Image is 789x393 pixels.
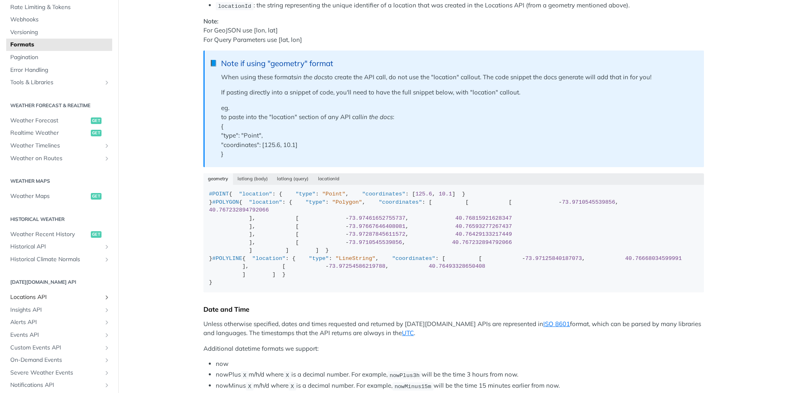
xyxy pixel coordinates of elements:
[10,78,102,87] span: Tools & Libraries
[314,173,344,185] button: locationId
[346,223,349,230] span: -
[91,231,102,238] span: get
[455,223,512,230] span: 40.76593277267437
[10,66,110,74] span: Error Handling
[455,231,512,237] span: 40.76429133217449
[6,329,112,341] a: Events APIShow subpages for Events API
[6,127,112,139] a: Realtime Weatherget
[402,329,414,337] a: UTC
[309,255,329,262] span: "type"
[221,59,696,68] div: Note if using "geometry" format
[543,320,570,328] a: ISO 8601
[6,253,112,266] a: Historical Climate NormalsShow subpages for Historical Climate Normals
[210,59,217,68] span: 📘
[349,215,406,221] span: 73.97461652755737
[249,199,282,205] span: "location"
[6,379,112,391] a: Notifications APIShow subpages for Notifications API
[6,241,112,253] a: Historical APIShow subpages for Historical API
[6,177,112,185] h2: Weather Maps
[452,239,512,246] span: 40.767232894792066
[212,199,239,205] span: #POLYGON
[221,73,696,82] p: When using these formats to create the API call, do not use the "location" callout. The code snip...
[329,263,385,269] span: 73.97254586219788
[305,199,325,205] span: "type"
[6,291,112,303] a: Locations APIShow subpages for Locations API
[10,142,102,150] span: Weather Timelines
[349,223,406,230] span: 73.97667646408081
[10,243,102,251] span: Historical API
[6,354,112,366] a: On-Demand EventsShow subpages for On-Demand Events
[91,117,102,124] span: get
[10,356,102,364] span: On-Demand Events
[295,191,316,197] span: "type"
[525,255,582,262] span: 73.97125840187073
[91,130,102,136] span: get
[203,17,704,45] p: For GeoJSON use [lon, lat] For Query Parameters use [lat, lon]
[394,383,431,389] span: nowMinus15m
[104,256,110,263] button: Show subpages for Historical Climate Normals
[6,278,112,286] h2: [DATE][DOMAIN_NAME] API
[104,307,110,313] button: Show subpages for Insights API
[10,129,89,137] span: Realtime Weather
[6,51,112,64] a: Pagination
[390,372,420,378] span: nowPlus3h
[216,381,704,391] li: nowMinus m/h/d where is a decimal number. For example, will be the time 15 minutes earlier from now.
[6,1,112,14] a: Rate Limiting & Tokens
[625,255,682,262] span: 40.76668034599991
[216,370,704,379] li: nowPlus m/h/d where is a decimal number. For example, will be the time 3 hours from now.
[10,117,89,125] span: Weather Forecast
[10,331,102,339] span: Events API
[562,199,615,205] span: 73.9710545539856
[10,230,89,239] span: Weather Recent History
[209,207,269,213] span: 40.767232894792066
[104,332,110,338] button: Show subpages for Events API
[325,263,329,269] span: -
[6,140,112,152] a: Weather TimelinesShow subpages for Weather Timelines
[379,199,422,205] span: "coordinates"
[218,3,251,9] span: locationId
[346,215,349,221] span: -
[6,26,112,39] a: Versioning
[6,76,112,89] a: Tools & LibrariesShow subpages for Tools & Libraries
[104,345,110,351] button: Show subpages for Custom Events API
[10,16,110,24] span: Webhooks
[239,191,272,197] span: "location"
[362,113,393,121] em: in the docs
[10,369,102,377] span: Severe Weather Events
[392,255,435,262] span: "coordinates"
[346,239,349,246] span: -
[216,1,704,10] li: : the string representing the unique identifier of a location that was created in the Locations A...
[104,79,110,86] button: Show subpages for Tools & Libraries
[6,64,112,76] a: Error Handling
[221,88,696,97] p: If pasting directly into a snippet of code, you'll need to have the full snippet below, with "loc...
[10,192,89,200] span: Weather Maps
[203,319,704,338] p: Unless otherwise specified, dates and times requested and returned by [DATE][DOMAIN_NAME] APIs ar...
[6,228,112,241] a: Weather Recent Historyget
[248,383,251,389] span: X
[6,39,112,51] a: Formats
[415,191,432,197] span: 125.6
[439,191,452,197] span: 10.1
[209,190,699,287] div: { : { : , : [ , ] } } { : { : , : [ [ [ , ], [ , ], [ , ], [ , ], [ , ] ] ] } } { : { : , : [ [ ,...
[221,103,696,159] p: eg. to paste into the "location" section of any API call : { "type": "Point", "coordinates": [125...
[346,231,349,237] span: -
[104,244,110,250] button: Show subpages for Historical API
[335,255,375,262] span: "LineString"
[10,41,110,49] span: Formats
[104,382,110,388] button: Show subpages for Notifications API
[6,115,112,127] a: Weather Forecastget
[6,216,112,223] h2: Historical Weather
[203,17,219,25] strong: Note:
[233,173,273,185] button: latlong (body)
[291,383,294,389] span: X
[10,255,102,264] span: Historical Climate Normals
[212,255,242,262] span: #POLYLINE
[6,304,112,316] a: Insights APIShow subpages for Insights API
[104,155,110,162] button: Show subpages for Weather on Routes
[558,199,562,205] span: -
[6,190,112,202] a: Weather Mapsget
[243,372,246,378] span: X
[349,239,402,246] span: 73.9710545539856
[209,191,229,197] span: #POINT
[10,3,110,11] span: Rate Limiting & Tokens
